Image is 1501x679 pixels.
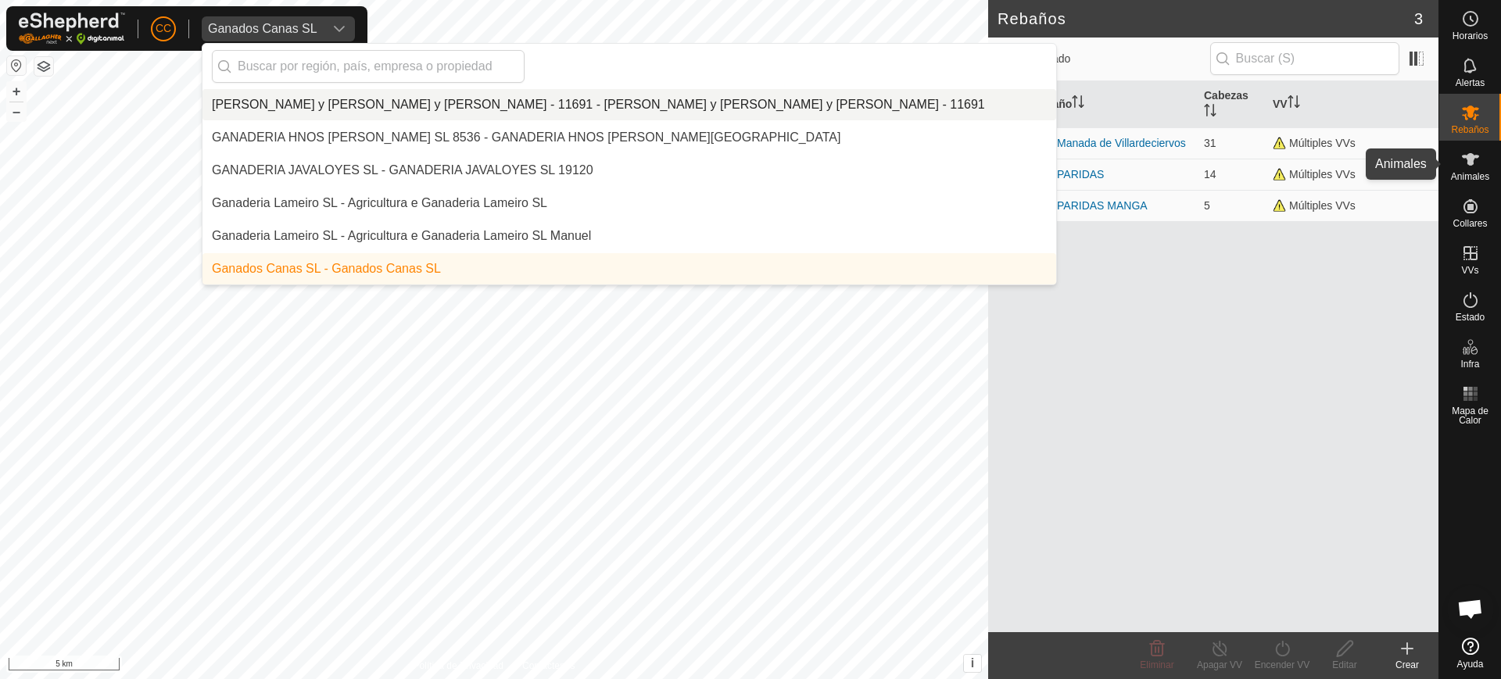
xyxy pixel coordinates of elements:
div: Ganaderia Lameiro SL - Agricultura e Ganaderia Lameiro SL Manuel [212,227,591,245]
div: Chat abierto [1447,585,1494,632]
input: Buscar (S) [1210,42,1399,75]
li: Agricultura e Ganaderia Lameiro SL Manuel [202,220,1056,252]
div: Ganaderia Lameiro SL - Agricultura e Ganaderia Lameiro SL [212,194,547,213]
th: VV [1266,81,1438,128]
a: Ayuda [1439,631,1501,675]
th: Rebaño [1026,81,1198,128]
div: Manada de Villardeciervos [1057,135,1186,152]
div: dropdown trigger [324,16,355,41]
span: Ganados Canas SL [202,16,324,41]
p-sorticon: Activar para ordenar [1072,98,1084,110]
p-sorticon: Activar para ordenar [1204,106,1216,119]
span: Rebaños [1451,125,1488,134]
span: Alertas [1456,78,1485,88]
button: – [7,102,26,121]
li: Agricultura e Ganaderia Lameiro SL [202,188,1056,219]
span: Estado [1456,313,1485,322]
span: i [971,656,974,670]
span: 14 [1204,168,1216,180]
span: Eliminar [1140,659,1173,670]
li: GANADERIA HNOS SIERRA PABLO SL 8536 [202,122,1056,153]
span: 0 seleccionado [998,51,1210,67]
a: Política de Privacidad [414,659,503,673]
span: Animales [1451,172,1489,181]
span: VVs [1461,266,1478,275]
li: GANADERIA JAVALOYES SL 19120 [202,155,1056,186]
span: Mapa de Calor [1443,406,1497,425]
span: Múltiples VVs [1273,168,1356,180]
span: Collares [1453,219,1487,228]
span: 31 [1204,137,1216,149]
p-sorticon: Activar para ordenar [1288,98,1300,110]
button: Capas del Mapa [34,57,53,76]
span: Múltiples VVs [1273,137,1356,149]
button: i [964,655,981,672]
span: 3 [1414,7,1423,30]
img: Logo Gallagher [19,13,125,45]
button: Restablecer Mapa [7,56,26,75]
span: CC [156,20,171,37]
div: Ganados Canas SL [208,23,317,35]
div: PARIDAS [1057,166,1104,183]
div: Ganados Canas SL - Ganados Canas SL [212,259,441,278]
div: Apagar VV [1188,658,1251,672]
div: GANADERIA JAVALOYES SL - GANADERIA JAVALOYES SL 19120 [212,161,593,180]
div: Editar [1313,658,1376,672]
span: 5 [1204,199,1210,212]
div: PARIDAS MANGA [1057,198,1148,214]
a: Contáctenos [522,659,575,673]
input: Buscar por región, país, empresa o propiedad [212,50,525,83]
h2: Rebaños [998,9,1414,28]
button: + [7,82,26,101]
span: Ayuda [1457,659,1484,669]
div: [PERSON_NAME] y [PERSON_NAME] y [PERSON_NAME] - 11691 - [PERSON_NAME] y [PERSON_NAME] y [PERSON_N... [212,95,985,114]
li: Gamboa Aitor y Gamboa de Miguel y Xavier - 11691 [202,89,1056,120]
span: Horarios [1453,31,1488,41]
div: Encender VV [1251,658,1313,672]
li: Ganados Canas SL [202,253,1056,284]
th: Cabezas [1198,81,1266,128]
div: GANADERIA HNOS [PERSON_NAME] SL 8536 - GANADERIA HNOS [PERSON_NAME][GEOGRAPHIC_DATA] [212,128,840,147]
span: Múltiples VVs [1273,199,1356,212]
span: Infra [1460,359,1479,369]
div: Crear [1376,658,1438,672]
